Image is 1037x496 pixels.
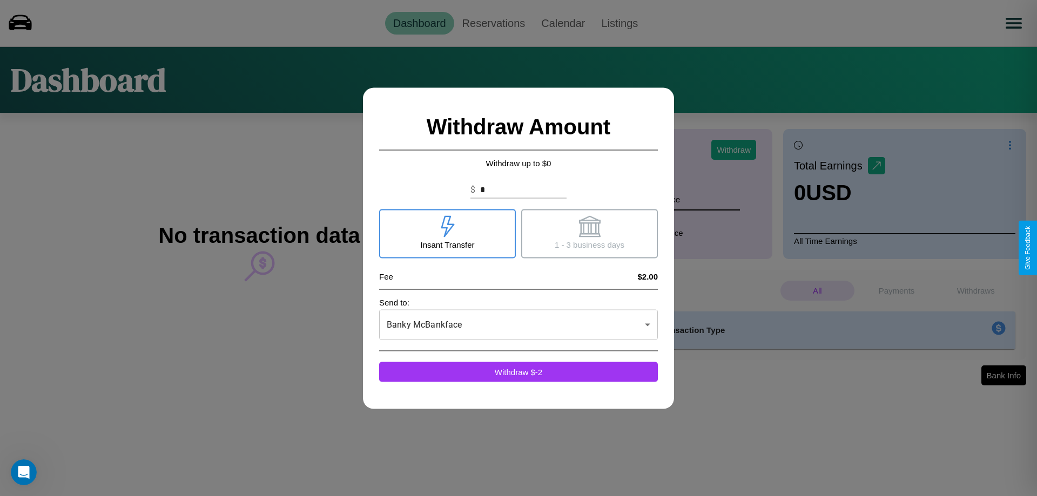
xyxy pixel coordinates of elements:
iframe: Intercom live chat [11,459,37,485]
div: Give Feedback [1024,226,1032,270]
p: Withdraw up to $ 0 [379,155,658,170]
h4: $2.00 [637,271,658,281]
p: Send to: [379,295,658,309]
p: 1 - 3 business days [555,237,624,252]
h2: Withdraw Amount [379,104,658,150]
p: $ [470,183,475,196]
button: Withdraw $-2 [379,362,658,382]
div: Banky McBankface [379,309,658,339]
p: Insant Transfer [420,237,474,252]
p: Fee [379,269,393,283]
